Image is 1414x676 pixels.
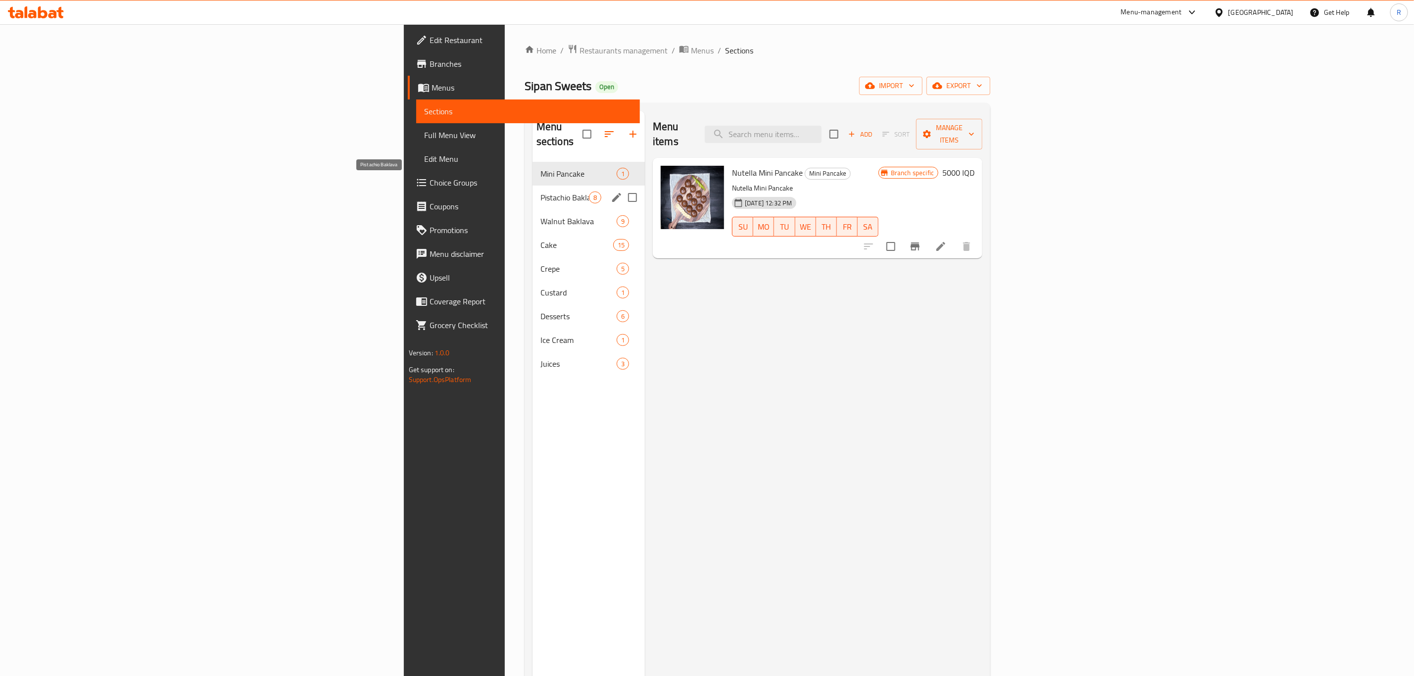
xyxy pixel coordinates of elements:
a: Coupons [408,194,640,218]
a: Sections [416,99,640,123]
span: Pistachio Baklava [540,192,589,203]
span: Mini Pancake [805,168,850,179]
span: Select to update [880,236,901,257]
span: Select section first [876,127,916,142]
div: items [617,334,629,346]
div: [GEOGRAPHIC_DATA] [1228,7,1294,18]
button: FR [837,217,858,237]
nav: breadcrumb [525,44,990,57]
span: 6 [617,312,629,321]
div: Crepe5 [533,257,645,281]
h2: Menu items [653,119,693,149]
div: Menu-management [1121,6,1182,18]
button: Add [844,127,876,142]
span: Edit Restaurant [430,34,632,46]
span: Coupons [430,200,632,212]
a: Menus [679,44,714,57]
span: Custard [540,287,617,298]
span: Branch specific [887,168,938,178]
li: / [672,45,675,56]
div: items [617,168,629,180]
div: Ice Cream1 [533,328,645,352]
div: Desserts6 [533,304,645,328]
span: TH [820,220,833,234]
span: MO [757,220,770,234]
span: Get support on: [409,363,454,376]
input: search [705,126,822,143]
span: 1 [617,288,629,297]
a: Edit menu item [935,241,947,252]
span: Choice Groups [430,177,632,189]
div: Juices3 [533,352,645,376]
h6: 5000 IQD [942,166,975,180]
a: Promotions [408,218,640,242]
button: delete [955,235,978,258]
span: Cake [540,239,613,251]
span: Menu disclaimer [430,248,632,260]
button: SA [858,217,878,237]
li: / [718,45,721,56]
span: Select section [824,124,844,145]
div: items [589,192,601,203]
button: edit [609,190,624,205]
button: export [926,77,990,95]
span: Sections [424,105,632,117]
span: [DATE] 12:32 PM [741,198,796,208]
button: TH [816,217,837,237]
span: import [867,80,915,92]
a: Edit Menu [416,147,640,171]
span: Grocery Checklist [430,319,632,331]
span: Add [847,129,874,140]
span: FR [841,220,854,234]
button: MO [753,217,774,237]
a: Branches [408,52,640,76]
a: Support.OpsPlatform [409,373,472,386]
div: Cake15 [533,233,645,257]
a: Menus [408,76,640,99]
span: 9 [617,217,629,226]
span: Sort sections [597,122,621,146]
button: WE [795,217,816,237]
span: Menus [432,82,632,94]
span: Walnut Baklava [540,215,617,227]
a: Grocery Checklist [408,313,640,337]
span: Sections [725,45,753,56]
button: Branch-specific-item [903,235,927,258]
div: items [613,239,629,251]
div: Desserts [540,310,617,322]
span: Ice Cream [540,334,617,346]
span: 15 [614,241,629,250]
a: Edit Restaurant [408,28,640,52]
span: Juices [540,358,617,370]
span: Branches [430,58,632,70]
div: Mini Pancake1 [533,162,645,186]
span: SA [862,220,875,234]
p: Nutella Mini Pancake [732,182,878,194]
span: Version: [409,346,433,359]
div: items [617,310,629,322]
span: R [1397,7,1401,18]
span: Add item [844,127,876,142]
button: SU [732,217,753,237]
span: Mini Pancake [540,168,617,180]
span: Coverage Report [430,295,632,307]
span: Edit Menu [424,153,632,165]
div: Custard1 [533,281,645,304]
div: items [617,215,629,227]
span: WE [799,220,812,234]
span: SU [736,220,749,234]
img: Nutella Mini Pancake [661,166,724,229]
span: Promotions [430,224,632,236]
a: Full Menu View [416,123,640,147]
span: Crepe [540,263,617,275]
span: 1.0.0 [435,346,450,359]
div: items [617,287,629,298]
span: Nutella Mini Pancake [732,165,803,180]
